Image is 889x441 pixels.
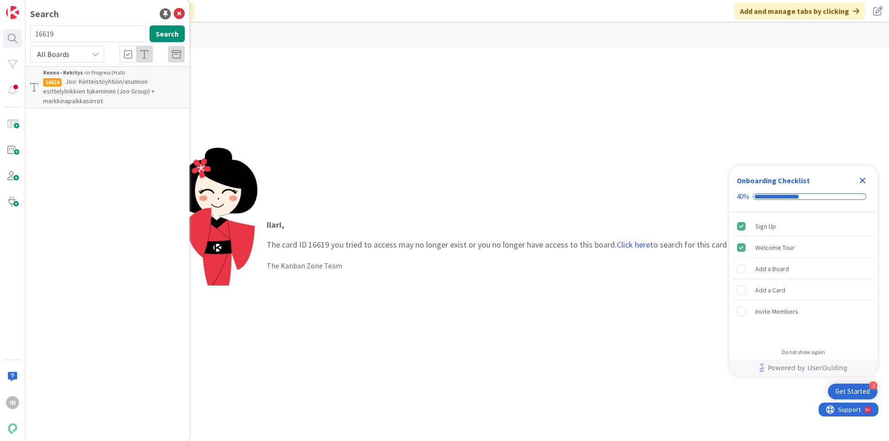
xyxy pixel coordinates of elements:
div: Add a Card is incomplete. [733,280,874,300]
div: Get Started [835,387,870,396]
div: Welcome Tour is complete. [733,237,874,258]
div: Search [30,7,59,21]
b: Kenno - Kehitys › [43,69,86,76]
div: 3 [869,381,877,390]
img: avatar [6,422,19,435]
div: Add a Board is incomplete. [733,259,874,279]
div: Add and manage tabs by clicking [734,3,865,19]
span: Joo: Kiinteistöyhtiön/asunnon esittelylinkkien tukeminen (Joo Group) + markkinapaikkasiirrot [43,77,155,105]
span: Powered by UserGuiding [768,362,847,373]
div: Close Checklist [855,173,870,188]
a: Click here [617,239,650,250]
div: Add a Card [755,285,785,296]
div: IN [6,396,19,409]
a: Kenno - Kehitys ›In Progress (Halti16619Joo: Kiinteistöyhtiön/asunnon esittelylinkkien tukeminen ... [25,66,189,108]
img: Visit kanbanzone.com [6,6,19,19]
div: Sign Up is complete. [733,216,874,236]
div: Checklist progress: 40% [737,193,870,201]
div: The Kanban Zone Team [267,260,727,271]
strong: Ilari , [267,219,284,230]
div: Invite Members [755,306,798,317]
div: Invite Members is incomplete. [733,301,874,322]
div: Checklist items [729,212,877,342]
div: Footer [729,360,877,376]
span: Support [19,1,42,12]
p: The card ID 16619 you tried to access may no longer exist or you no longer have access to this bo... [267,218,727,251]
div: Welcome Tour [755,242,795,253]
div: Checklist Container [729,166,877,376]
div: In Progress (Halti [43,68,185,77]
div: Sign Up [755,221,776,232]
div: Do not show again [782,348,825,356]
a: Powered by UserGuiding [734,360,873,376]
input: Search for title... [30,25,146,42]
button: Search [150,25,185,42]
div: 40% [737,193,749,201]
div: 9+ [47,4,51,11]
div: 16619 [43,78,62,87]
div: Add a Board [755,263,789,274]
div: Open Get Started checklist, remaining modules: 3 [828,384,877,399]
div: Onboarding Checklist [737,175,810,186]
span: All Boards [37,50,69,59]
